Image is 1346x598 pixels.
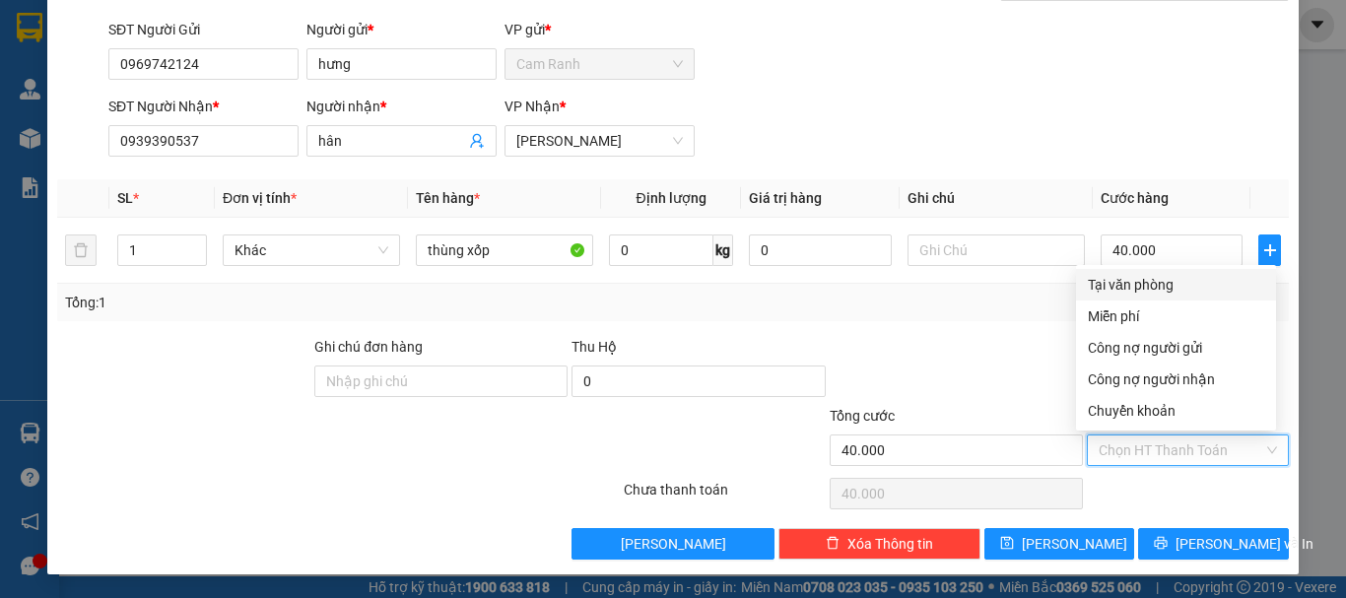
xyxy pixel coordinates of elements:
[622,479,828,513] div: Chưa thanh toán
[17,40,155,64] div: chú bộ
[17,17,155,40] div: Cam Ranh
[505,99,560,114] span: VP Nhận
[1076,364,1276,395] div: Cước gửi hàng sẽ được ghi vào công nợ của người nhận
[235,235,388,265] span: Khác
[17,19,47,39] span: Gửi:
[984,528,1135,560] button: save[PERSON_NAME]
[65,292,521,313] div: Tổng: 1
[1154,536,1168,552] span: printer
[166,103,208,150] span: Chưa thu :
[314,365,568,397] input: Ghi chú đơn hàng
[713,234,733,266] span: kg
[749,190,822,206] span: Giá trị hàng
[826,536,840,552] span: delete
[749,234,891,266] input: 0
[1259,242,1280,258] span: plus
[168,17,306,40] div: Quận 5
[1022,533,1127,555] span: [PERSON_NAME]
[516,126,683,156] span: Phạm Ngũ Lão
[778,528,980,560] button: deleteXóa Thông tin
[900,179,1093,218] th: Ghi chú
[108,19,299,40] div: SĐT Người Gửi
[166,103,308,152] div: 110.000
[65,234,97,266] button: delete
[621,533,726,555] span: [PERSON_NAME]
[469,133,485,149] span: user-add
[908,234,1085,266] input: Ghi Chú
[108,96,299,117] div: SĐT Người Nhận
[117,190,133,206] span: SL
[1088,274,1264,296] div: Tại văn phòng
[1258,234,1281,266] button: plus
[416,234,593,266] input: VD: Bàn, Ghế
[830,408,895,424] span: Tổng cước
[223,190,297,206] span: Đơn vị tính
[1088,305,1264,327] div: Miễn phí
[636,190,706,206] span: Định lượng
[168,19,216,39] span: Nhận:
[416,190,480,206] span: Tên hàng
[306,96,497,117] div: Người nhận
[1176,533,1313,555] span: [PERSON_NAME] và In
[516,49,683,79] span: Cam Ranh
[572,528,774,560] button: [PERSON_NAME]
[1000,536,1014,552] span: save
[168,40,306,64] div: tuấn
[306,19,497,40] div: Người gửi
[847,533,933,555] span: Xóa Thông tin
[572,339,617,355] span: Thu Hộ
[1088,400,1264,422] div: Chuyển khoản
[1088,368,1264,390] div: Công nợ người nhận
[505,19,695,40] div: VP gửi
[1088,337,1264,359] div: Công nợ người gửi
[1101,190,1169,206] span: Cước hàng
[1138,528,1289,560] button: printer[PERSON_NAME] và In
[168,64,306,92] div: 0392791090
[1076,332,1276,364] div: Cước gửi hàng sẽ được ghi vào công nợ của người gửi
[17,64,155,92] div: 0368782849
[314,339,423,355] label: Ghi chú đơn hàng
